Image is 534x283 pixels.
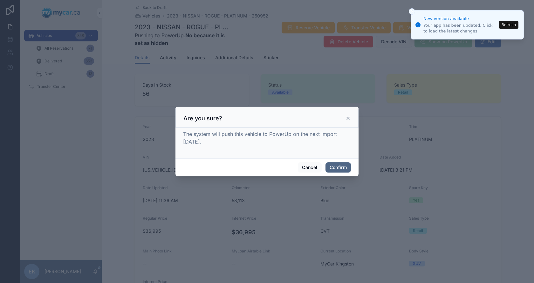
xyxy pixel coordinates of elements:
[409,8,415,15] button: Close toast
[183,115,222,122] h3: Are you sure?
[298,162,321,173] button: Cancel
[183,131,337,145] span: The system will push this vehicle to PowerUp on the next import [DATE].
[325,162,351,173] button: Confirm
[499,21,518,29] button: Refresh
[423,23,497,34] div: Your app has been updated. Click to load the latest changes
[423,16,497,22] div: New version available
